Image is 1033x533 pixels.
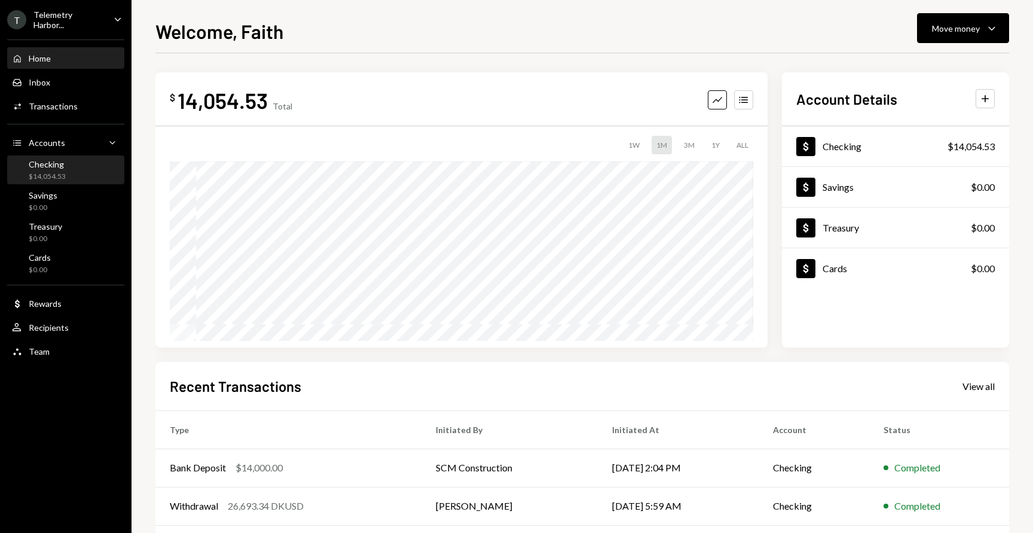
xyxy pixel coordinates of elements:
[948,139,995,154] div: $14,054.53
[236,461,283,475] div: $14,000.00
[29,190,57,200] div: Savings
[170,461,226,475] div: Bank Deposit
[29,101,78,111] div: Transactions
[823,263,847,274] div: Cards
[29,203,57,213] div: $0.00
[894,499,940,513] div: Completed
[782,167,1009,207] a: Savings$0.00
[782,208,1009,248] a: Treasury$0.00
[598,487,759,525] td: [DATE] 5:59 AM
[782,126,1009,166] a: Checking$14,054.53
[29,252,51,263] div: Cards
[823,141,861,152] div: Checking
[962,380,995,392] div: View all
[679,136,699,154] div: 3M
[917,13,1009,43] button: Move money
[782,248,1009,288] a: Cards$0.00
[869,410,1009,449] th: Status
[421,410,598,449] th: Initiated By
[598,410,759,449] th: Initiated At
[7,187,124,215] a: Savings$0.00
[421,487,598,525] td: [PERSON_NAME]
[971,180,995,194] div: $0.00
[962,379,995,392] a: View all
[7,95,124,117] a: Transactions
[707,136,725,154] div: 1Y
[759,487,869,525] td: Checking
[7,340,124,362] a: Team
[932,22,980,35] div: Move money
[823,222,859,233] div: Treasury
[598,449,759,487] td: [DATE] 2:04 PM
[7,132,124,153] a: Accounts
[971,221,995,235] div: $0.00
[29,299,62,309] div: Rewards
[273,101,292,111] div: Total
[652,136,672,154] div: 1M
[170,376,301,396] h2: Recent Transactions
[7,10,26,29] div: T
[155,410,421,449] th: Type
[155,19,283,43] h1: Welcome, Faith
[732,136,753,154] div: ALL
[7,218,124,246] a: Treasury$0.00
[29,221,62,232] div: Treasury
[759,410,869,449] th: Account
[29,172,66,182] div: $14,054.53
[29,77,50,87] div: Inbox
[228,499,304,513] div: 26,693.34 DKUSD
[796,89,897,109] h2: Account Details
[7,47,124,69] a: Home
[178,87,268,114] div: 14,054.53
[29,346,50,357] div: Team
[29,159,66,169] div: Checking
[823,181,854,193] div: Savings
[7,293,124,314] a: Rewards
[33,10,104,30] div: Telemetry Harbor...
[7,249,124,278] a: Cards$0.00
[624,136,644,154] div: 1W
[170,92,175,103] div: $
[29,53,51,63] div: Home
[29,138,65,148] div: Accounts
[421,449,598,487] td: SCM Construction
[7,71,124,93] a: Inbox
[29,265,51,275] div: $0.00
[894,461,940,475] div: Completed
[971,261,995,276] div: $0.00
[7,316,124,338] a: Recipients
[170,499,218,513] div: Withdrawal
[759,449,869,487] td: Checking
[29,322,69,333] div: Recipients
[7,156,124,184] a: Checking$14,054.53
[29,234,62,244] div: $0.00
